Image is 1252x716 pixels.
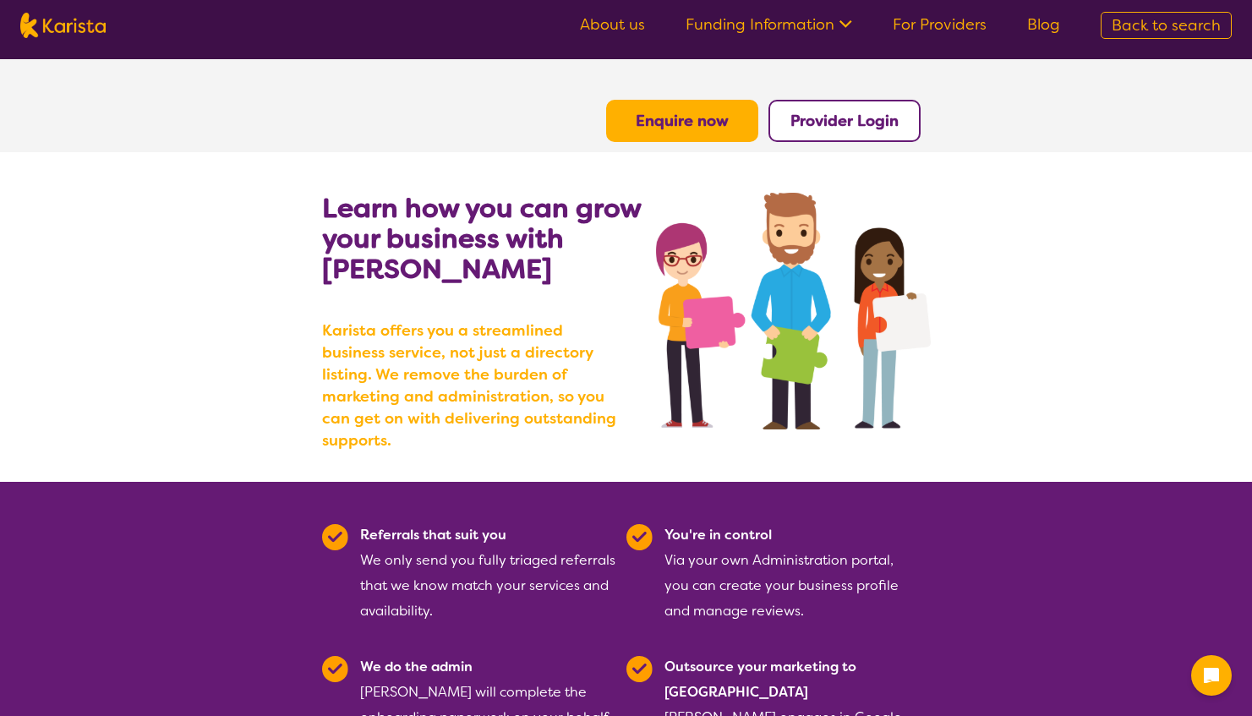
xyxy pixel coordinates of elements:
[360,526,506,544] b: Referrals that suit you
[626,656,653,682] img: Tick
[322,190,641,287] b: Learn how you can grow your business with [PERSON_NAME]
[322,524,348,550] img: Tick
[580,14,645,35] a: About us
[606,100,758,142] button: Enquire now
[686,14,852,35] a: Funding Information
[768,100,921,142] button: Provider Login
[20,13,106,38] img: Karista logo
[664,526,772,544] b: You're in control
[790,111,899,131] a: Provider Login
[664,658,856,701] b: Outsource your marketing to [GEOGRAPHIC_DATA]
[636,111,729,131] a: Enquire now
[664,522,921,624] div: Via your own Administration portal, you can create your business profile and manage reviews.
[893,14,987,35] a: For Providers
[626,524,653,550] img: Tick
[360,522,616,624] div: We only send you fully triaged referrals that we know match your services and availability.
[322,320,626,451] b: Karista offers you a streamlined business service, not just a directory listing. We remove the bu...
[656,193,930,429] img: grow your business with Karista
[360,658,473,675] b: We do the admin
[1027,14,1060,35] a: Blog
[1101,12,1232,39] a: Back to search
[322,656,348,682] img: Tick
[1112,15,1221,36] span: Back to search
